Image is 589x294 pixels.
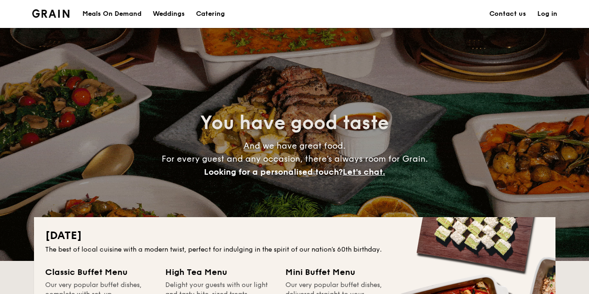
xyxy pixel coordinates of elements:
div: High Tea Menu [165,266,274,279]
span: You have good taste [200,112,389,134]
div: Classic Buffet Menu [45,266,154,279]
h2: [DATE] [45,228,544,243]
div: Mini Buffet Menu [285,266,394,279]
span: Looking for a personalised touch? [204,167,343,177]
span: And we have great food. For every guest and any occasion, there’s always room for Grain. [162,141,428,177]
span: Let's chat. [343,167,385,177]
div: The best of local cuisine with a modern twist, perfect for indulging in the spirit of our nation’... [45,245,544,254]
a: Logotype [32,9,70,18]
img: Grain [32,9,70,18]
